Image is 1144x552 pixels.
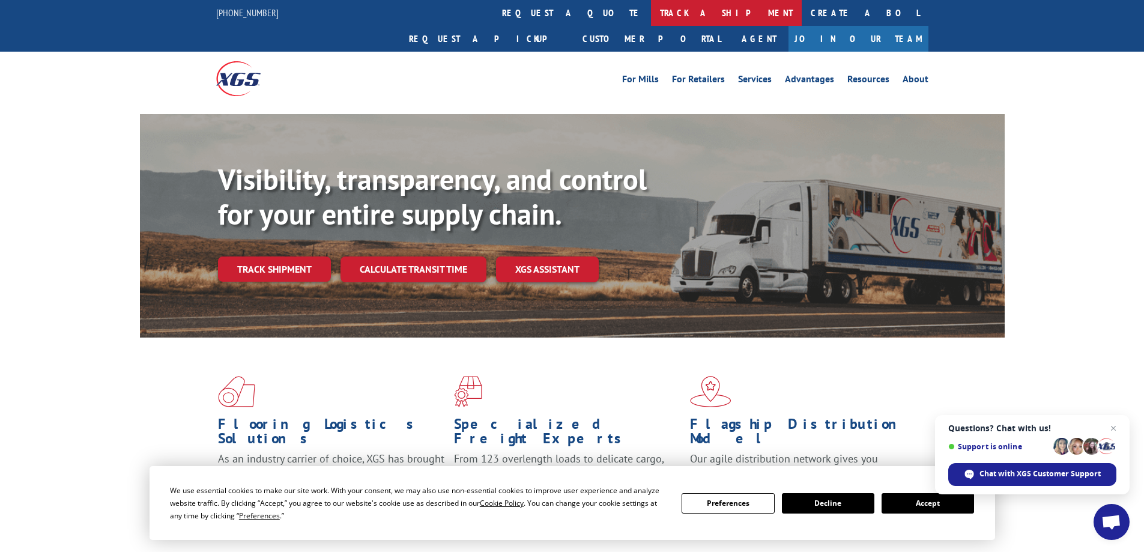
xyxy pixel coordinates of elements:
h1: Specialized Freight Experts [454,417,681,452]
div: We use essential cookies to make our site work. With your consent, we may also use non-essential ... [170,484,667,522]
span: Cookie Policy [480,498,524,508]
a: For Mills [622,74,659,88]
img: xgs-icon-total-supply-chain-intelligence-red [218,376,255,407]
a: Resources [847,74,889,88]
a: Agent [730,26,788,52]
span: Support is online [948,442,1049,451]
a: Services [738,74,772,88]
img: xgs-icon-flagship-distribution-model-red [690,376,731,407]
span: As an industry carrier of choice, XGS has brought innovation and dedication to flooring logistics... [218,452,444,494]
img: xgs-icon-focused-on-flooring-red [454,376,482,407]
a: Calculate transit time [340,256,486,282]
a: Request a pickup [400,26,574,52]
a: Advantages [785,74,834,88]
p: From 123 overlength loads to delicate cargo, our experienced staff knows the best way to move you... [454,452,681,505]
span: Close chat [1106,421,1121,435]
div: Cookie Consent Prompt [150,466,995,540]
a: XGS ASSISTANT [496,256,599,282]
div: Chat with XGS Customer Support [948,463,1116,486]
span: Preferences [239,511,280,521]
span: Our agile distribution network gives you nationwide inventory management on demand. [690,452,911,480]
a: [PHONE_NUMBER] [216,7,279,19]
div: Open chat [1094,504,1130,540]
button: Accept [882,493,974,514]
a: Track shipment [218,256,331,282]
a: Join Our Team [788,26,928,52]
b: Visibility, transparency, and control for your entire supply chain. [218,160,647,232]
span: Chat with XGS Customer Support [979,469,1101,479]
button: Preferences [682,493,774,514]
h1: Flooring Logistics Solutions [218,417,445,452]
a: For Retailers [672,74,725,88]
a: About [903,74,928,88]
span: Questions? Chat with us! [948,423,1116,433]
h1: Flagship Distribution Model [690,417,917,452]
a: Customer Portal [574,26,730,52]
button: Decline [782,493,874,514]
